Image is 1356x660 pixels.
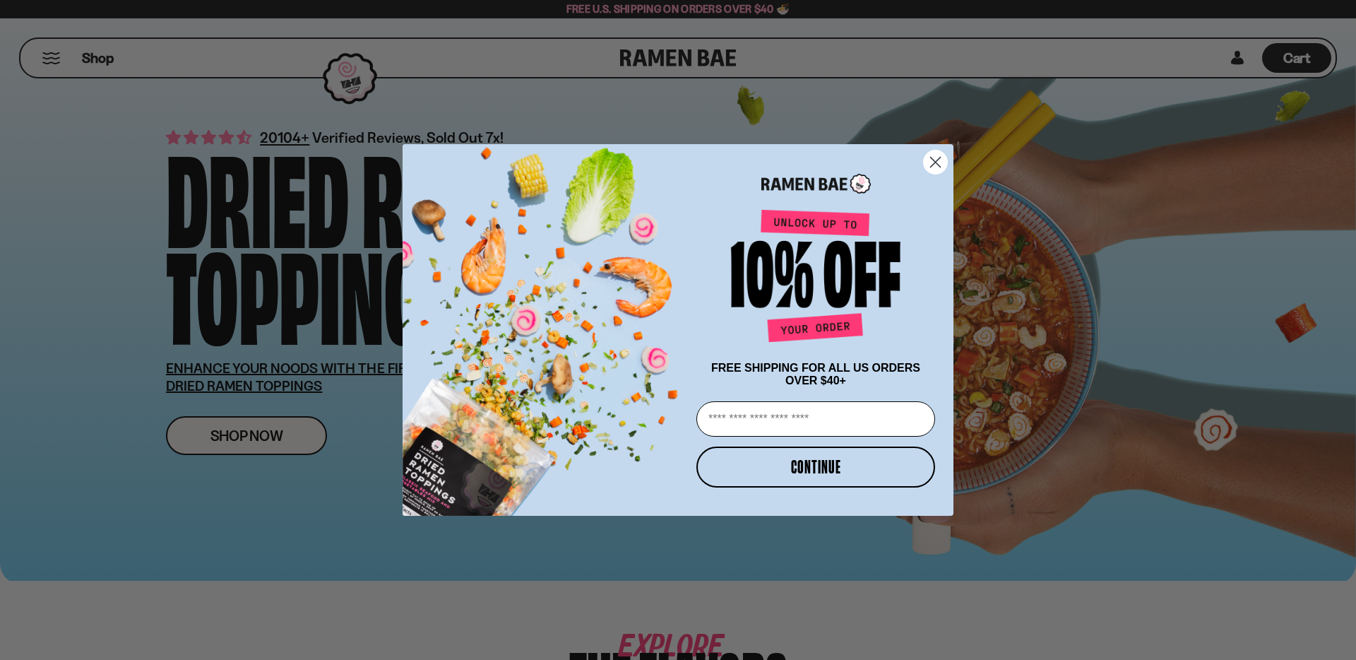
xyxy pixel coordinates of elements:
img: Ramen Bae Logo [761,172,871,196]
img: Unlock up to 10% off [727,209,904,348]
span: FREE SHIPPING FOR ALL US ORDERS OVER $40+ [711,362,920,387]
img: ce7035ce-2e49-461c-ae4b-8ade7372f32c.png [403,131,691,516]
button: Close dialog [923,150,948,175]
button: CONTINUE [696,447,935,488]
